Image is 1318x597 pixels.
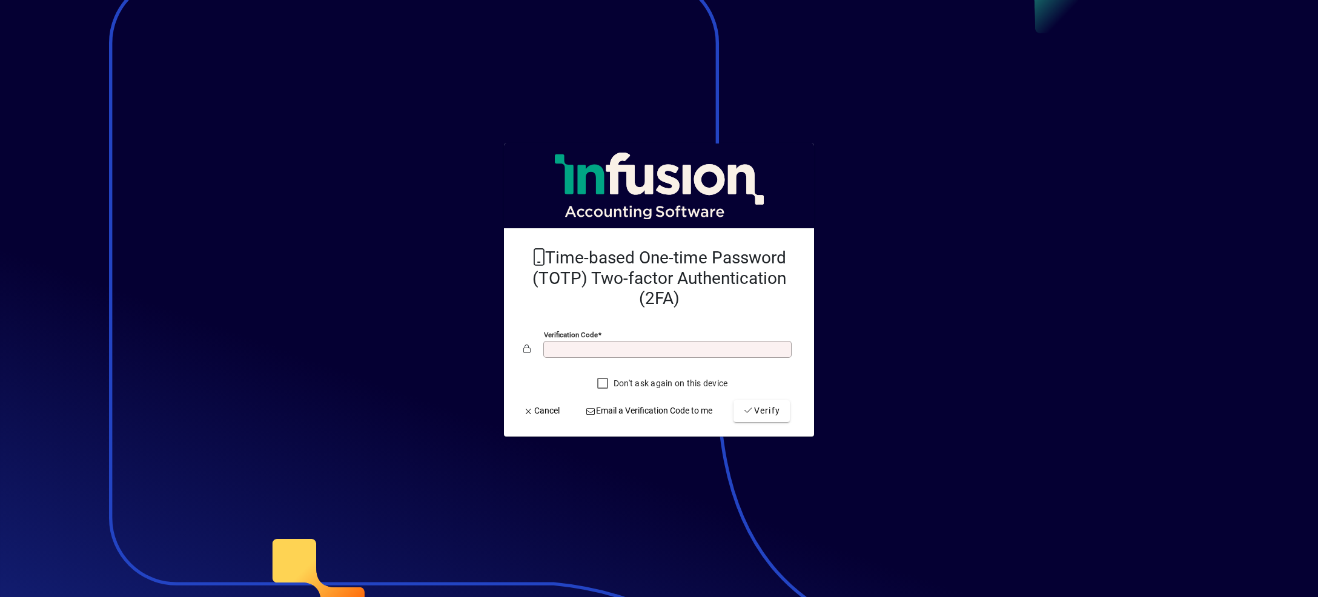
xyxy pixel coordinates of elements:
[523,404,560,417] span: Cancel
[523,248,795,309] h2: Time-based One-time Password (TOTP) Two-factor Authentication (2FA)
[734,400,790,422] button: Verify
[544,331,598,339] mat-label: Verification code
[518,400,565,422] button: Cancel
[611,377,728,389] label: Don't ask again on this device
[743,404,780,417] span: Verify
[581,400,718,422] button: Email a Verification Code to me
[586,404,713,417] span: Email a Verification Code to me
